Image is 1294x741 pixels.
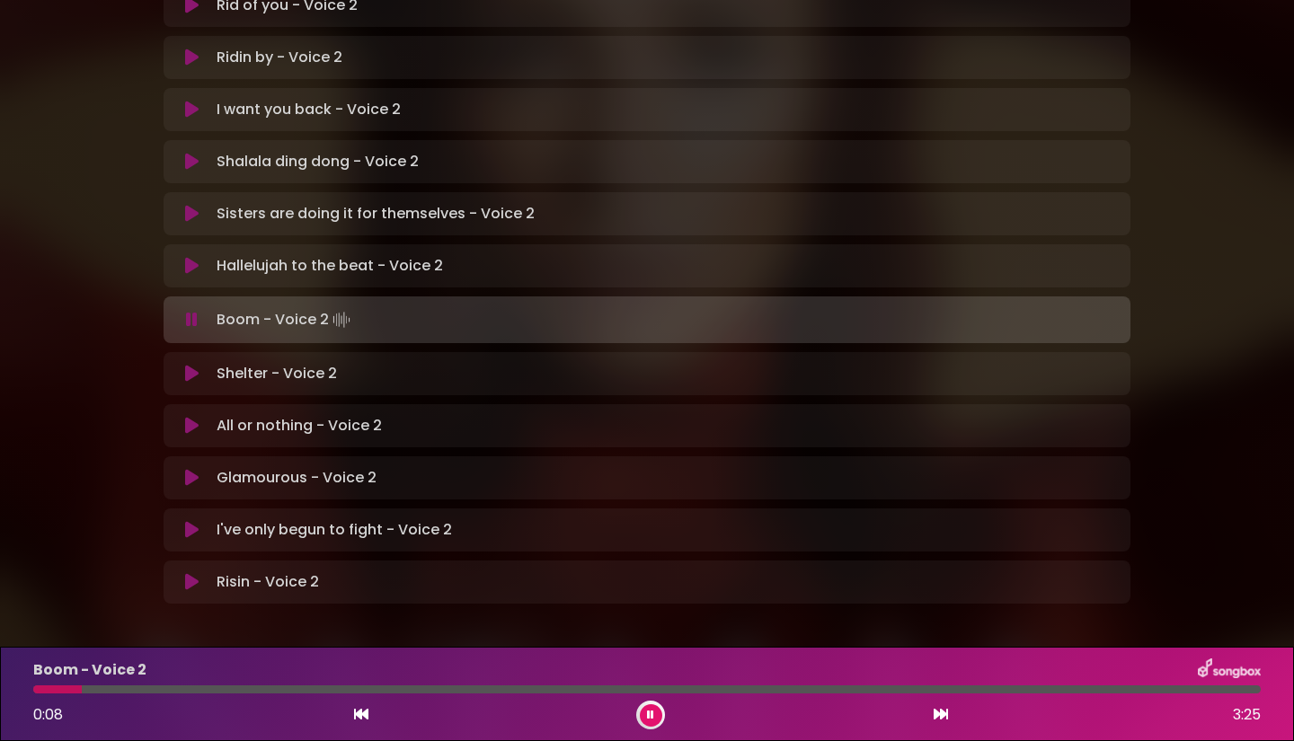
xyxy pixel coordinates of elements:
p: I want you back - Voice 2 [217,99,401,120]
p: All or nothing - Voice 2 [217,415,382,437]
p: Glamourous - Voice 2 [217,467,377,489]
p: Boom - Voice 2 [33,659,146,681]
img: waveform4.gif [329,307,354,332]
p: I've only begun to fight - Voice 2 [217,519,452,541]
p: Shelter - Voice 2 [217,363,337,384]
p: Risin - Voice 2 [217,571,319,593]
p: Sisters are doing it for themselves - Voice 2 [217,203,535,225]
p: Boom - Voice 2 [217,307,354,332]
p: Hallelujah to the beat - Voice 2 [217,255,443,277]
p: Ridin by - Voice 2 [217,47,342,68]
p: Shalala ding dong - Voice 2 [217,151,419,172]
img: songbox-logo-white.png [1198,658,1261,682]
